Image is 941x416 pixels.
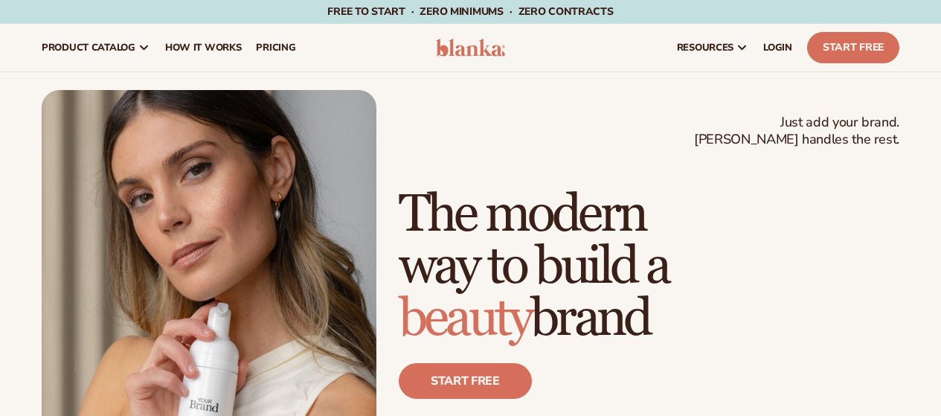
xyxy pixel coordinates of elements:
span: beauty [399,287,530,351]
a: Start free [399,363,532,399]
span: resources [677,42,733,54]
span: Just add your brand. [PERSON_NAME] handles the rest. [694,114,899,149]
a: How It Works [158,24,249,71]
span: LOGIN [763,42,792,54]
span: pricing [256,42,295,54]
span: How It Works [165,42,242,54]
a: resources [669,24,756,71]
span: Free to start · ZERO minimums · ZERO contracts [327,4,613,19]
a: LOGIN [756,24,800,71]
a: pricing [248,24,303,71]
span: product catalog [42,42,135,54]
h1: The modern way to build a brand [399,189,899,345]
a: Start Free [807,32,899,63]
a: product catalog [34,24,158,71]
img: logo [436,39,506,57]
